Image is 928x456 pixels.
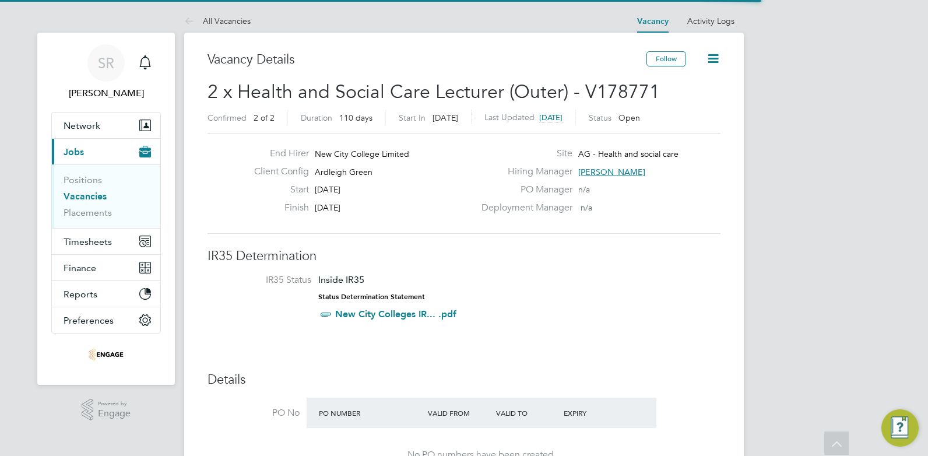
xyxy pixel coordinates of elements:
button: Finance [52,255,160,280]
button: Network [52,113,160,138]
span: Engage [98,409,131,419]
span: 2 of 2 [254,113,275,123]
span: [DATE] [539,113,563,122]
span: New City College Limited [315,149,409,159]
label: Last Updated [484,112,535,122]
span: Preferences [64,315,114,326]
h3: Details [208,371,720,388]
label: Client Config [245,166,309,178]
label: End Hirer [245,148,309,160]
label: Duration [301,113,332,123]
label: PO No [208,407,300,419]
a: Positions [64,174,102,185]
span: Finance [64,262,96,273]
button: Engage Resource Center [881,409,919,447]
a: New City Colleges IR... .pdf [335,308,456,320]
label: PO Manager [474,184,572,196]
span: Reports [64,289,97,300]
span: Timesheets [64,236,112,247]
span: [DATE] [315,184,340,195]
label: Hiring Manager [474,166,572,178]
button: Jobs [52,139,160,164]
span: [DATE] [433,113,458,123]
h3: Vacancy Details [208,51,646,68]
label: IR35 Status [219,274,311,286]
span: [DATE] [315,202,340,213]
span: Sam Roberts [51,86,161,100]
a: Go to home page [51,345,161,364]
span: Open [618,113,640,123]
h3: IR35 Determination [208,248,720,265]
label: Status [589,113,611,123]
strong: Status Determination Statement [318,293,425,301]
label: Deployment Manager [474,202,572,214]
span: SR [98,55,114,71]
div: Valid From [425,402,493,423]
a: Vacancy [637,16,669,26]
span: Powered by [98,399,131,409]
label: Start [245,184,309,196]
label: Finish [245,202,309,214]
label: Start In [399,113,426,123]
button: Reports [52,281,160,307]
a: SR[PERSON_NAME] [51,44,161,100]
a: Placements [64,207,112,218]
span: 110 days [339,113,372,123]
nav: Main navigation [37,33,175,385]
span: n/a [581,202,592,213]
span: Network [64,120,100,131]
label: Site [474,148,572,160]
span: n/a [578,184,590,195]
span: 2 x Health and Social Care Lecturer (Outer) - V178771 [208,80,660,103]
button: Timesheets [52,229,160,254]
a: Powered byEngage [82,399,131,421]
span: AG - Health and social care [578,149,679,159]
div: PO Number [316,402,425,423]
div: Expiry [561,402,629,423]
a: All Vacancies [184,16,251,26]
a: Vacancies [64,191,107,202]
div: Jobs [52,164,160,228]
a: Activity Logs [687,16,734,26]
span: Inside IR35 [318,274,364,285]
span: Ardleigh Green [315,167,372,177]
label: Confirmed [208,113,247,123]
div: Valid To [493,402,561,423]
button: Preferences [52,307,160,333]
img: omniapeople-logo-retina.png [89,345,124,364]
span: [PERSON_NAME] [578,167,645,177]
button: Follow [646,51,686,66]
span: Jobs [64,146,84,157]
